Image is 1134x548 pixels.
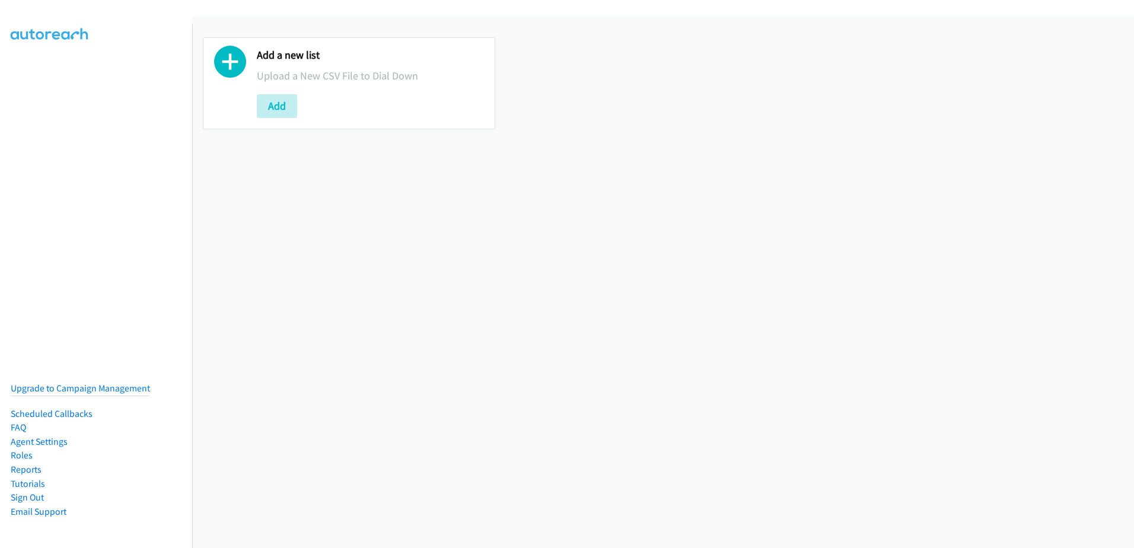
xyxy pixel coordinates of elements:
[257,49,484,62] h2: Add a new list
[11,464,42,475] a: Reports
[11,408,93,419] a: Scheduled Callbacks
[11,422,26,433] a: FAQ
[11,436,68,447] a: Agent Settings
[257,94,297,118] button: Add
[257,68,484,84] p: Upload a New CSV File to Dial Down
[11,383,150,394] a: Upgrade to Campaign Management
[11,478,45,489] a: Tutorials
[11,492,44,503] a: Sign Out
[11,450,33,461] a: Roles
[11,506,66,517] a: Email Support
